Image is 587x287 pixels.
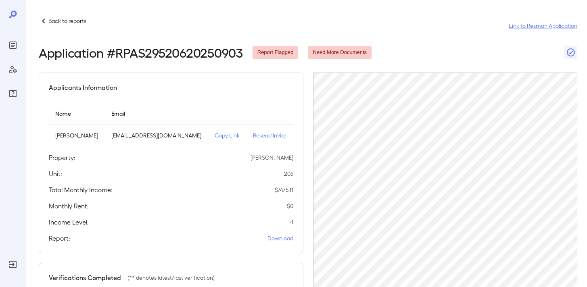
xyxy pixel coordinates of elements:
h5: Income Level: [49,217,89,227]
h2: Application # RPAS29520620250903 [39,45,243,60]
h5: Unit: [49,169,62,179]
table: simple table [49,102,293,146]
h5: Property: [49,153,75,162]
h5: Applicants Information [49,83,117,92]
p: [PERSON_NAME] [251,154,293,162]
th: Email [105,102,208,125]
p: (** denotes latest/last verification) [127,274,215,282]
p: $ 0 [287,202,293,210]
button: Close Report [564,46,577,59]
div: FAQ [6,87,19,100]
h5: Report: [49,233,70,243]
h5: Total Monthly Income: [49,185,113,195]
p: Copy Link [215,131,240,139]
p: Resend Invite [253,131,287,139]
span: Need More Documents [308,49,372,56]
span: Report Flagged [253,49,299,56]
h5: Monthly Rent: [49,201,89,211]
p: Back to reports [48,17,86,25]
p: 206 [284,170,293,178]
div: Log Out [6,258,19,271]
div: Reports [6,39,19,52]
h5: Verifications Completed [49,273,121,283]
th: Name [49,102,105,125]
p: $ 7475.11 [275,186,293,194]
a: Download [267,234,293,242]
p: [PERSON_NAME] [55,131,98,139]
p: -1 [290,218,293,226]
p: [EMAIL_ADDRESS][DOMAIN_NAME] [111,131,202,139]
div: Manage Users [6,63,19,76]
a: Link to Resman Application [509,22,577,30]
